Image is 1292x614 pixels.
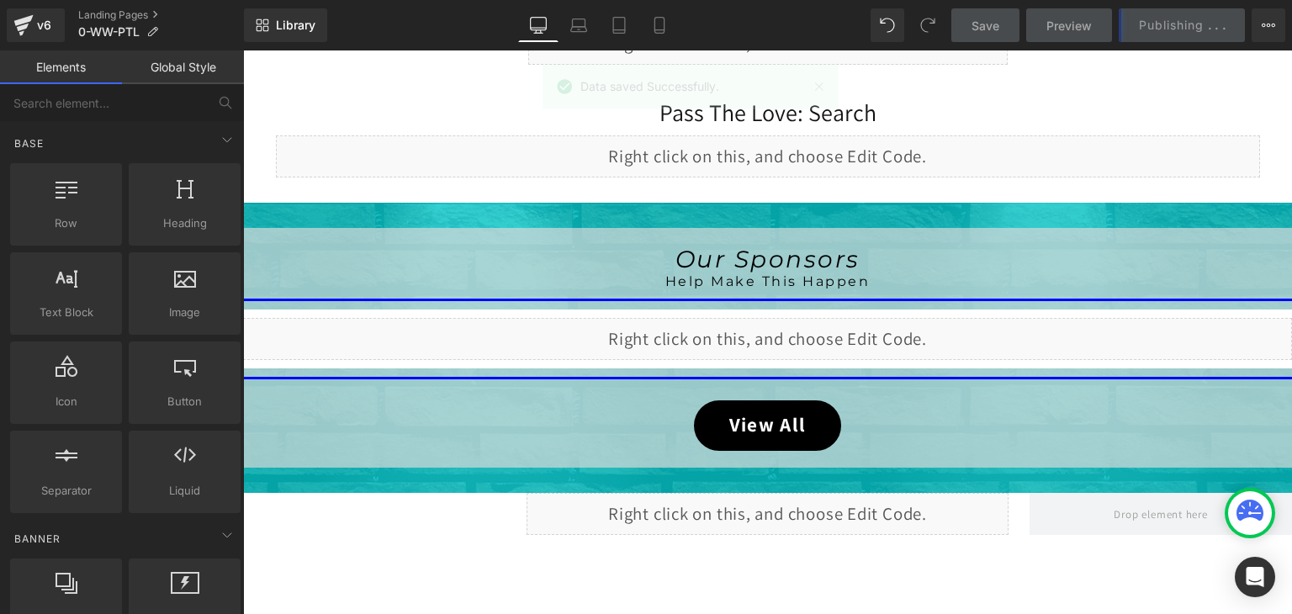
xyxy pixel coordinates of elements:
[276,18,315,33] span: Library
[580,77,719,96] span: Data saved Successfully.
[972,17,999,34] span: Save
[15,304,117,321] span: Text Block
[15,482,117,500] span: Separator
[244,8,327,42] a: New Library
[416,46,633,77] span: Pass The Love: Search
[432,194,617,223] span: Our Sponsors
[7,8,65,42] a: v6
[13,531,62,547] span: Banner
[15,393,117,410] span: Icon
[1235,557,1275,597] div: Open Intercom Messenger
[1252,8,1285,42] button: More
[518,8,559,42] a: Desktop
[451,350,598,401] a: View All
[134,214,236,232] span: Heading
[34,14,55,36] div: v6
[599,8,639,42] a: Tablet
[13,135,45,151] span: Base
[134,482,236,500] span: Liquid
[134,304,236,321] span: Image
[639,8,680,42] a: Mobile
[122,50,244,84] a: Global Style
[78,25,140,39] span: 0-WW-PTL
[422,223,627,239] span: Help Make This Happen
[559,8,599,42] a: Laptop
[78,8,244,22] a: Landing Pages
[134,393,236,410] span: Button
[1026,8,1112,42] a: Preview
[15,214,117,232] span: Row
[871,8,904,42] button: Undo
[911,8,945,42] button: Redo
[1046,17,1092,34] span: Preview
